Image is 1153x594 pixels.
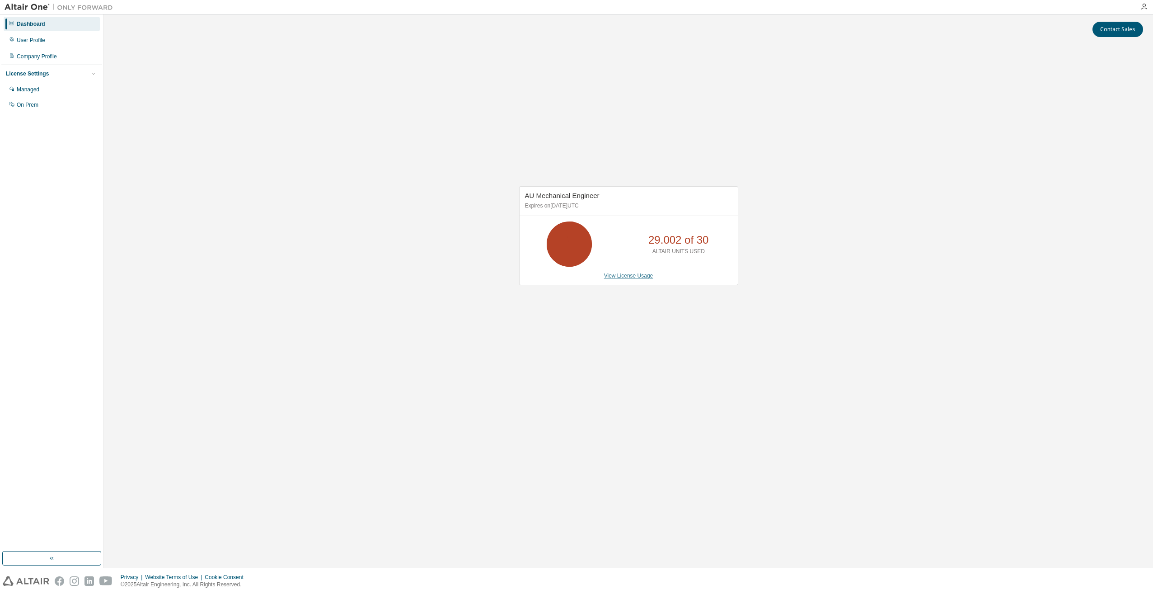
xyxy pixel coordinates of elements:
[17,86,39,93] div: Managed
[604,273,653,279] a: View License Usage
[205,574,248,581] div: Cookie Consent
[70,576,79,586] img: instagram.svg
[121,581,249,589] p: © 2025 Altair Engineering, Inc. All Rights Reserved.
[648,232,708,248] p: 29.002 of 30
[17,101,38,108] div: On Prem
[17,37,45,44] div: User Profile
[99,576,112,586] img: youtube.svg
[1092,22,1143,37] button: Contact Sales
[525,202,730,210] p: Expires on [DATE] UTC
[5,3,117,12] img: Altair One
[6,70,49,77] div: License Settings
[17,53,57,60] div: Company Profile
[652,248,705,255] p: ALTAIR UNITS USED
[3,576,49,586] img: altair_logo.svg
[145,574,205,581] div: Website Terms of Use
[84,576,94,586] img: linkedin.svg
[121,574,145,581] div: Privacy
[17,20,45,28] div: Dashboard
[525,192,600,199] span: AU Mechanical Engineer
[55,576,64,586] img: facebook.svg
